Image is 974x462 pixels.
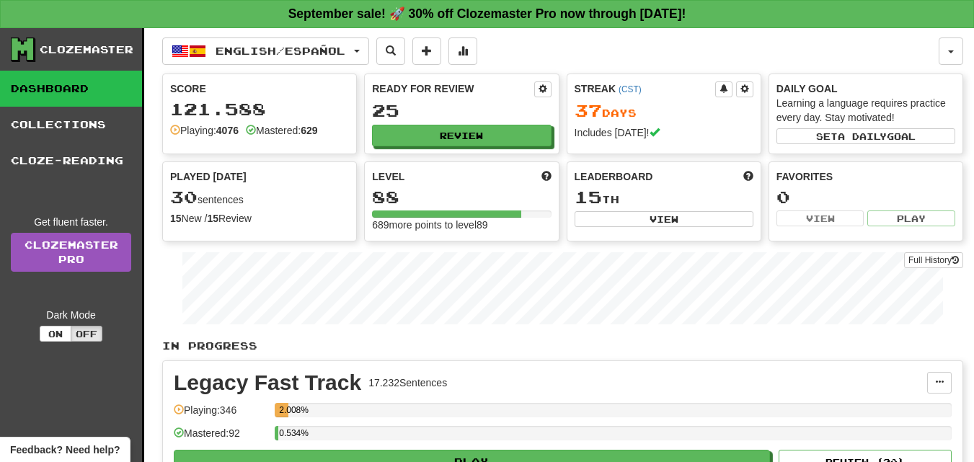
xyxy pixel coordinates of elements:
[743,169,753,184] span: This week in points, UTC
[279,403,288,417] div: 2.008%
[170,187,198,207] span: 30
[368,376,447,390] div: 17.232 Sentences
[170,213,182,224] strong: 15
[575,211,753,227] button: View
[776,81,955,96] div: Daily Goal
[575,188,753,207] div: th
[10,443,120,457] span: Open feedback widget
[372,102,551,120] div: 25
[372,125,551,146] button: Review
[776,169,955,184] div: Favorites
[575,102,753,120] div: Day s
[448,37,477,65] button: More stats
[776,188,955,206] div: 0
[170,188,349,207] div: sentences
[207,213,218,224] strong: 15
[776,128,955,144] button: Seta dailygoal
[40,326,71,342] button: On
[575,81,715,96] div: Streak
[288,6,686,21] strong: September sale! 🚀 30% off Clozemaster Pro now through [DATE]!
[575,187,602,207] span: 15
[170,211,349,226] div: New / Review
[412,37,441,65] button: Add sentence to collection
[372,218,551,232] div: 689 more points to level 89
[11,308,131,322] div: Dark Mode
[301,125,317,136] strong: 629
[40,43,133,57] div: Clozemaster
[162,37,369,65] button: English/Español
[170,169,247,184] span: Played [DATE]
[246,123,318,138] div: Mastered:
[541,169,552,184] span: Score more points to level up
[216,45,345,57] span: English / Español
[376,37,405,65] button: Search sentences
[372,188,551,206] div: 88
[162,339,963,353] p: In Progress
[170,100,349,118] div: 121.588
[372,81,534,96] div: Ready for Review
[619,84,642,94] a: (CST)
[372,169,404,184] span: Level
[170,81,349,96] div: Score
[575,100,602,120] span: 37
[174,372,361,394] div: Legacy Fast Track
[170,123,239,138] div: Playing:
[11,215,131,229] div: Get fluent faster.
[575,125,753,140] div: Includes [DATE]!
[776,210,864,226] button: View
[575,169,653,184] span: Leaderboard
[11,233,131,272] a: ClozemasterPro
[174,403,267,427] div: Playing: 346
[216,125,239,136] strong: 4076
[867,210,955,226] button: Play
[174,426,267,450] div: Mastered: 92
[71,326,102,342] button: Off
[904,252,963,268] button: Full History
[776,96,955,125] div: Learning a language requires practice every day. Stay motivated!
[838,131,887,141] span: a daily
